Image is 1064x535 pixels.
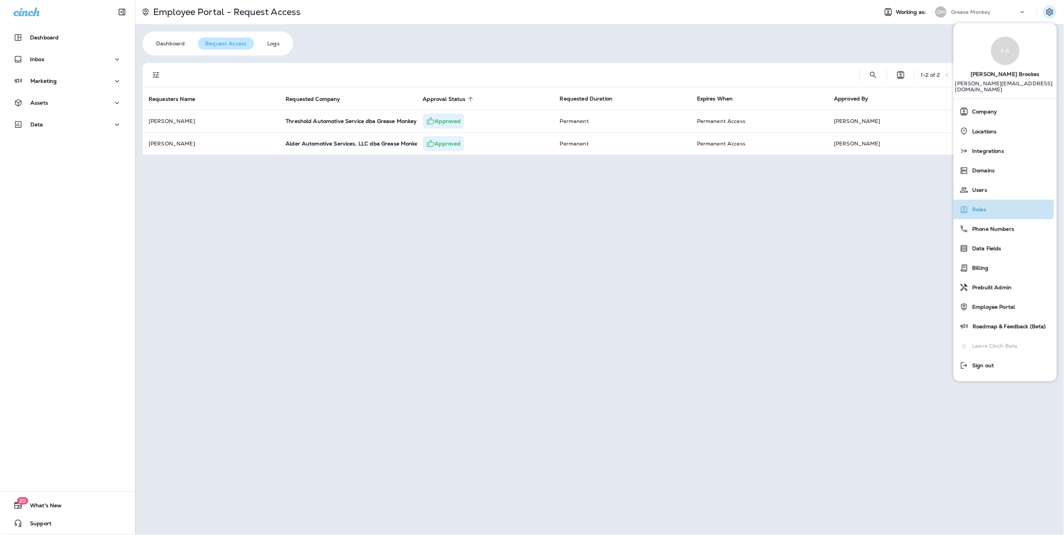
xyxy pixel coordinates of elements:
button: Reload Your Companies List [893,67,908,82]
div: GM [935,6,947,18]
span: Integrations [969,148,1004,154]
p: Employee Portal - Request Access [150,6,301,18]
button: Collapse Sidebar [111,4,132,19]
p: Approved [435,141,461,147]
p: Dashboard [156,40,185,46]
span: 20 [17,497,28,505]
span: Requested Duration [560,95,613,102]
button: Support [8,516,128,531]
a: Prebuilt Admin [957,280,1054,295]
button: Locations [954,121,1057,141]
span: Phone Numbers [969,226,1014,232]
a: Employee Portal [957,299,1054,314]
button: Roles [954,199,1057,219]
span: Domains [969,168,995,174]
button: Filters [149,67,164,82]
td: Permanent Access [691,132,828,155]
span: Users [969,187,987,193]
span: Requesters Name [149,96,195,102]
span: Support [23,520,51,529]
p: Request Access [205,40,247,46]
td: [PERSON_NAME] [143,110,280,132]
button: Roadmap & Feedback (Beta) [954,316,1057,336]
button: Domains [954,160,1057,180]
span: Expires When [697,95,733,102]
button: Users [954,180,1057,199]
button: Sign out [954,355,1057,375]
button: 20What's New [8,498,128,513]
a: Phone Numbers [957,221,1054,236]
a: Domains [957,163,1054,178]
span: Locations [969,129,997,135]
td: Permanent Access [691,110,828,132]
button: Company [954,102,1057,121]
span: Roles [969,207,987,213]
p: Approved [435,118,461,124]
button: Inbox [8,52,128,67]
span: Requesters Name [149,96,205,102]
a: K B[PERSON_NAME] Brookes [PERSON_NAME][EMAIL_ADDRESS][DOMAIN_NAME] [954,29,1057,99]
span: Roadmap & Feedback (Beta) [969,324,1046,330]
span: What's New [23,502,62,511]
a: Integrations [957,143,1054,158]
span: Requested Company [286,96,350,102]
div: 1 - 2 of 2 [921,72,940,78]
p: Threshold Automotive Service dba Grease Monkey [286,118,417,124]
button: Employee Portal [954,297,1057,316]
td: [PERSON_NAME] [828,132,1056,155]
span: Company [969,109,997,115]
p: Grease Monkey [951,9,991,15]
span: Working as: [896,9,928,15]
a: Roles [957,202,1054,217]
a: Data Fields [957,241,1054,256]
button: Dashboard [8,30,128,45]
button: Prebuilt Admin [954,277,1057,297]
button: Search User Request Access [866,67,881,82]
span: Approved By [834,95,868,102]
span: Prebuilt Admin [969,285,1012,291]
button: Integrations [954,141,1057,160]
span: Approval Status [423,96,476,102]
a: Company [957,104,1054,119]
p: Dashboard [30,34,59,40]
div: K B [991,37,1019,65]
button: Phone Numbers [954,219,1057,238]
p: Alder Automotive Services, LLC dba Grease Monkey Laramie [286,141,443,147]
p: Logs [267,40,280,46]
button: Assets [8,95,128,110]
p: [PERSON_NAME][EMAIL_ADDRESS][DOMAIN_NAME] [955,80,1055,98]
button: Marketing [8,73,128,88]
span: [PERSON_NAME] Brookes [971,65,1040,81]
p: Data [30,121,43,127]
td: Permanent [554,132,691,155]
span: Employee Portal [969,304,1015,310]
td: [PERSON_NAME] [143,132,280,155]
span: Data Fields [969,246,1002,252]
a: Locations [957,123,1054,139]
div: No approval notes provided [423,136,548,151]
td: Permanent [554,110,691,132]
button: Billing [954,258,1057,277]
button: Settings [1043,5,1056,19]
span: Billing [969,265,989,271]
span: Sign out [969,363,994,369]
td: [PERSON_NAME] [828,110,1056,132]
button: Data Fields [954,238,1057,258]
button: Data [8,117,128,132]
p: Assets [30,100,48,106]
a: Billing [957,260,1054,275]
div: No approval notes provided [423,114,548,129]
p: Inbox [30,56,44,62]
a: Users [957,182,1054,197]
p: Marketing [30,78,57,84]
span: Approval Status [423,96,466,102]
span: Requested Company [286,96,340,102]
a: Roadmap & Feedback (Beta) [957,319,1054,334]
